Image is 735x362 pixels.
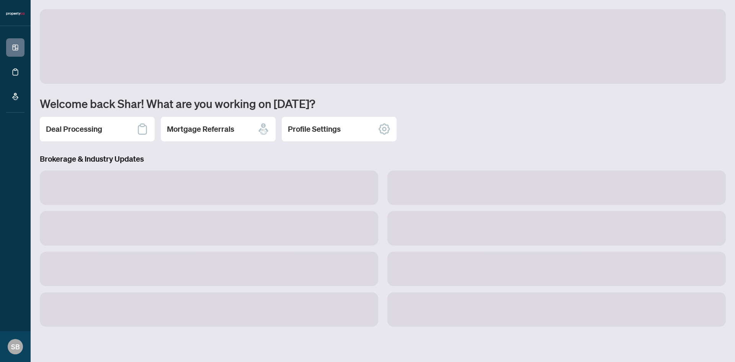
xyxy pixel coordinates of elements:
h2: Deal Processing [46,124,102,134]
h3: Brokerage & Industry Updates [40,154,726,164]
img: logo [6,11,24,16]
h1: Welcome back Shar! What are you working on [DATE]? [40,96,726,111]
h2: Mortgage Referrals [167,124,234,134]
span: SB [11,341,20,352]
h2: Profile Settings [288,124,341,134]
